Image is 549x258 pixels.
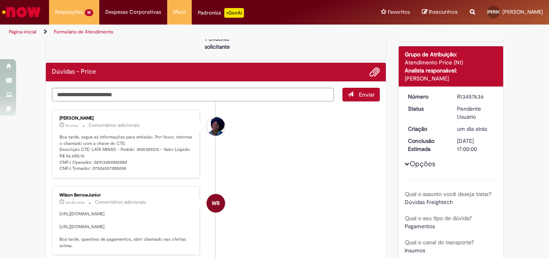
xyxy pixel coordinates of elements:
[502,8,543,15] span: [PERSON_NAME]
[207,117,225,136] div: Esther Teodoro Da Silva
[52,88,334,101] textarea: Digite sua mensagem aqui...
[457,93,494,101] div: R13457636
[85,9,93,16] span: 10
[224,8,244,18] p: +GenAi
[405,247,425,254] span: Insumos
[457,125,487,132] time: 28/08/2025 12:41:23
[198,35,237,51] p: Pendente solicitante
[405,223,435,230] span: Pagamentos
[66,200,85,205] span: um dia atrás
[388,8,410,16] span: Favoritos
[88,122,140,129] small: Comentários adicionais
[369,67,380,77] button: Adicionar anexos
[59,134,193,172] p: Boa tarde, segue as informações para emissão. Por favor, retornar o chamado com a chave do CTE: D...
[402,93,451,101] dt: Número
[95,199,146,206] small: Comentários adicionais
[402,125,451,133] dt: Criação
[487,9,518,14] span: [PERSON_NAME]
[457,125,487,132] span: um dia atrás
[405,239,474,246] b: Qual o canal do transporte?
[405,50,498,58] div: Grupo de Atribuição:
[405,190,492,198] b: Qual o assunto você deseja tratar?
[66,123,78,128] span: 5h atrás
[198,8,244,18] div: Padroniza
[59,211,193,249] p: [URL][DOMAIN_NAME] [URL][DOMAIN_NAME] Boa tarde, questões de pagamentos, abrir chamado nas oferta...
[405,215,472,222] b: Qual o seu tipo de dúvida?
[66,123,78,128] time: 29/08/2025 17:01:31
[405,66,498,74] div: Analista responsável:
[405,74,498,83] div: [PERSON_NAME]
[207,194,225,213] div: Wilson BerrowJunior
[59,193,193,198] div: Wilson BerrowJunior
[173,8,186,16] span: More
[457,125,494,133] div: 28/08/2025 12:41:23
[429,8,458,16] span: Rascunhos
[422,8,458,16] a: Rascunhos
[55,8,83,16] span: Requisições
[54,29,113,35] a: Formulário de Atendimento
[212,194,220,213] span: WB
[59,116,193,121] div: [PERSON_NAME]
[402,137,451,153] dt: Conclusão Estimada
[66,200,85,205] time: 28/08/2025 16:24:03
[342,88,380,101] button: Enviar
[9,29,37,35] a: Página inicial
[1,4,42,20] img: ServiceNow
[457,137,494,153] div: [DATE] 17:00:00
[6,25,360,39] ul: Trilhas de página
[105,8,161,16] span: Despesas Corporativas
[405,58,498,66] div: Atendimento Price (N1)
[359,91,375,98] span: Enviar
[405,198,453,206] span: Dúvidas Freightech
[402,105,451,113] dt: Status
[52,68,96,76] h2: Dúvidas - Price Histórico de tíquete
[457,105,494,121] div: Pendente Usuário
